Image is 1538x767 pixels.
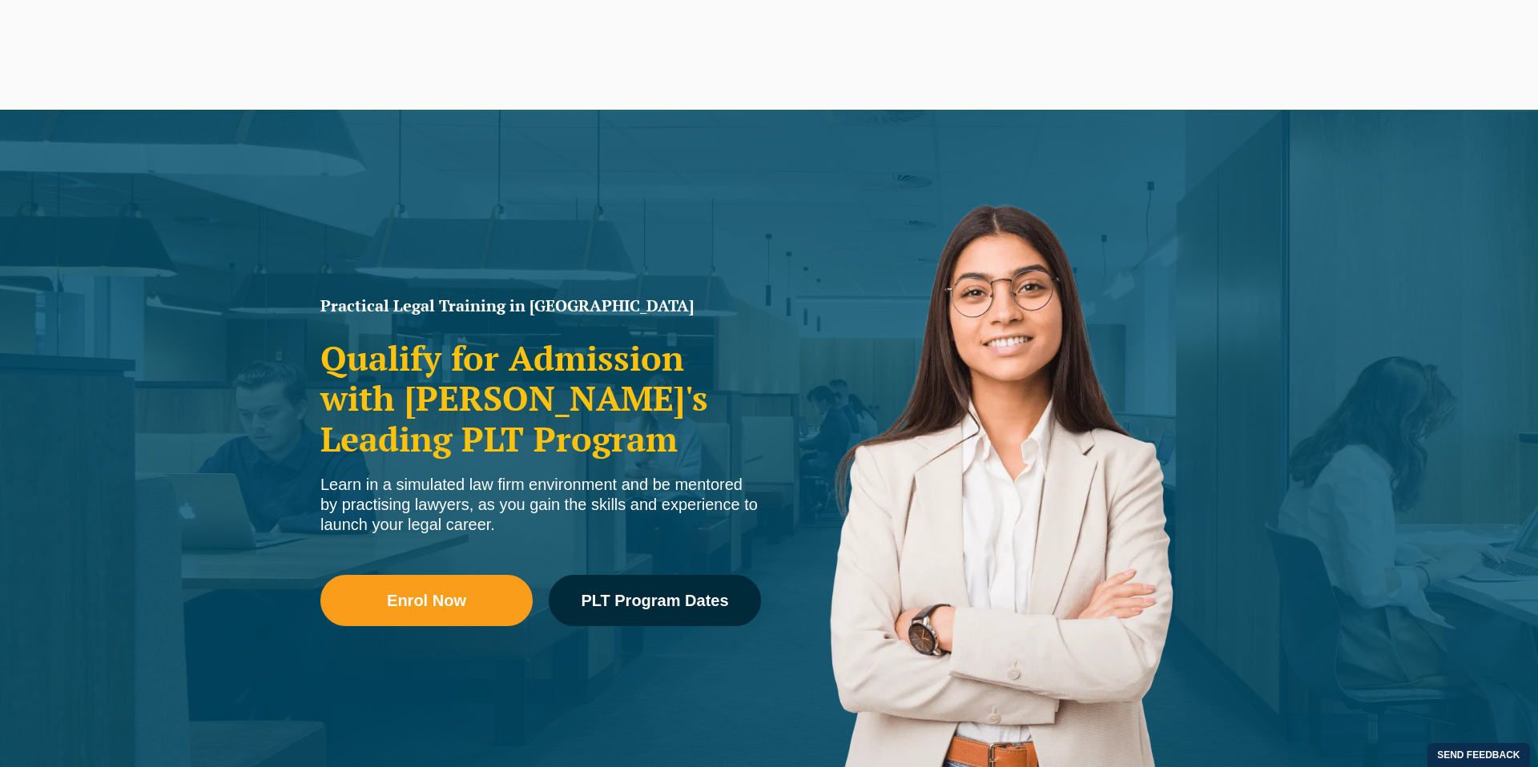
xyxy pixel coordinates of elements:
[549,575,761,626] a: PLT Program Dates
[320,475,761,535] div: Learn in a simulated law firm environment and be mentored by practising lawyers, as you gain the ...
[320,298,761,314] h1: Practical Legal Training in [GEOGRAPHIC_DATA]
[320,575,533,626] a: Enrol Now
[320,338,761,459] h2: Qualify for Admission with [PERSON_NAME]'s Leading PLT Program
[581,592,728,608] span: PLT Program Dates
[387,592,466,608] span: Enrol Now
